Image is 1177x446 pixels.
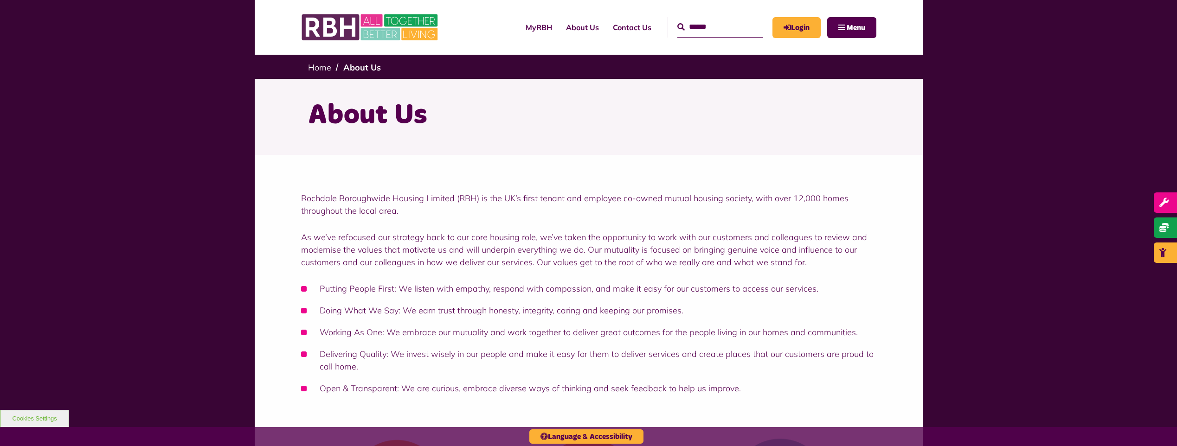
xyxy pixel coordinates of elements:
[827,17,876,38] button: Navigation
[606,15,658,40] a: Contact Us
[301,9,440,45] img: RBH
[301,231,876,268] p: As we’ve refocused our strategy back to our core housing role, we’ve taken the opportunity to wor...
[308,97,869,134] h1: About Us
[301,348,876,373] li: Delivering Quality: We invest wisely in our people and make it easy for them to deliver services ...
[301,382,876,395] li: Open & Transparent: We are curious, embrace diverse ways of thinking and seek feedback to help us...
[1135,404,1177,446] iframe: Netcall Web Assistant for live chat
[529,429,643,444] button: Language & Accessibility
[772,17,821,38] a: MyRBH
[301,304,876,317] li: Doing What We Say: We earn trust through honesty, integrity, caring and keeping our promises.
[847,24,865,32] span: Menu
[301,192,876,217] p: Rochdale Boroughwide Housing Limited (RBH) is the UK’s first tenant and employee co-owned mutual ...
[559,15,606,40] a: About Us
[519,15,559,40] a: MyRBH
[301,282,876,295] li: Putting People First: We listen with empathy, respond with compassion, and make it easy for our c...
[301,326,876,338] li: Working As One: We embrace our mutuality and work together to deliver great outcomes for the peop...
[343,62,381,73] a: About Us
[308,62,331,73] a: Home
